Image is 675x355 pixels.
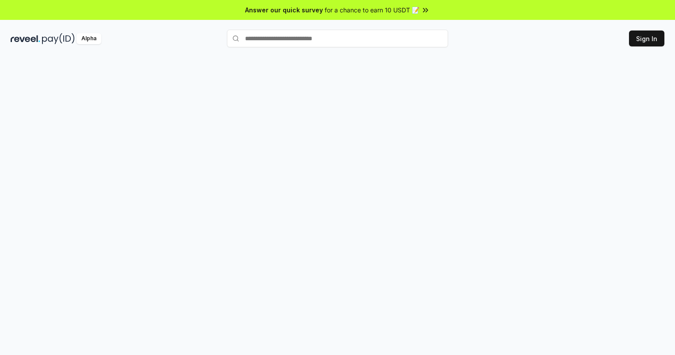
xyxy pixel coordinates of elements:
span: for a chance to earn 10 USDT 📝 [325,5,419,15]
img: reveel_dark [11,33,40,44]
img: pay_id [42,33,75,44]
div: Alpha [77,33,101,44]
button: Sign In [629,31,664,46]
span: Answer our quick survey [245,5,323,15]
